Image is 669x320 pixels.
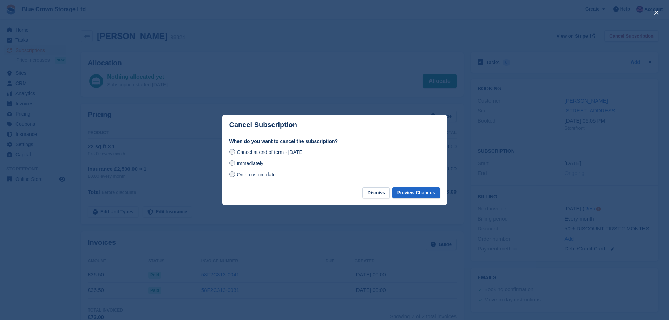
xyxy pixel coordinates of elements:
button: Preview Changes [392,187,440,199]
p: Cancel Subscription [229,121,297,129]
button: close [651,7,662,18]
input: Immediately [229,160,235,166]
span: Immediately [237,161,263,166]
input: Cancel at end of term - [DATE] [229,149,235,155]
label: When do you want to cancel the subscription? [229,138,440,145]
span: On a custom date [237,172,276,177]
span: Cancel at end of term - [DATE] [237,149,303,155]
button: Dismiss [362,187,390,199]
input: On a custom date [229,171,235,177]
